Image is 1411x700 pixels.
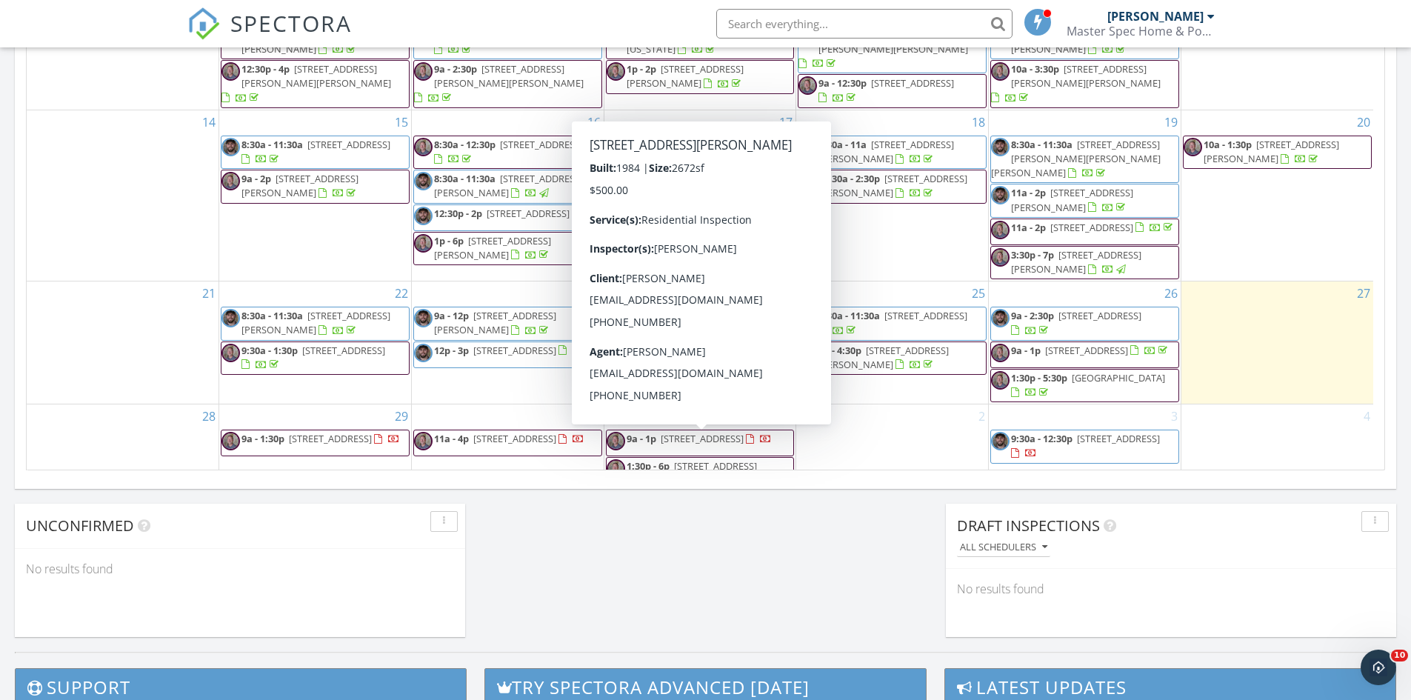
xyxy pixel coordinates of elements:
a: 9a - 1:30p [STREET_ADDRESS] [221,430,410,456]
a: 1p - 6p [STREET_ADDRESS][PERSON_NAME] [434,234,551,261]
div: Master Spec Home & Pool Inspection Services [1067,24,1215,39]
span: [GEOGRAPHIC_DATA] [1072,371,1165,384]
span: SPECTORA [230,7,352,39]
span: [STREET_ADDRESS][PERSON_NAME] [627,459,757,487]
a: SPECTORA [187,20,352,51]
span: 11a - 2p [1011,186,1046,199]
a: Go to September 19, 2025 [1161,110,1181,134]
a: 8:30a - 11:30a [STREET_ADDRESS] [627,138,775,165]
span: 9:30a - 1:30p [241,344,298,357]
a: 9a - 1p [STREET_ADDRESS] [606,430,795,456]
td: Go to October 1, 2025 [604,404,796,493]
td: Go to October 3, 2025 [989,404,1181,493]
a: 1:30p - 5:30p [GEOGRAPHIC_DATA] [990,369,1179,402]
img: 7495_blakec.jpg [991,138,1010,156]
span: 8:30a - 11:30a [818,309,880,322]
img: jason_crop5.jpg [991,344,1010,362]
img: jason_crop5.jpg [414,234,433,253]
span: 12:30p - 2p [434,207,482,220]
button: All schedulers [957,538,1050,558]
img: 7495_blakec.jpg [991,186,1010,204]
a: 11a - 2p [STREET_ADDRESS][PERSON_NAME] [990,184,1179,217]
span: [STREET_ADDRESS][PERSON_NAME] [434,309,556,336]
span: [STREET_ADDRESS] [679,172,762,185]
a: 10a - 3:30p [STREET_ADDRESS][PERSON_NAME][PERSON_NAME] [990,60,1179,108]
a: 8:30a - 11:30a [STREET_ADDRESS] [241,138,390,165]
span: 10a - 1:30p [1204,138,1252,151]
a: 9:30a - 1:30p [STREET_ADDRESS] [241,344,385,371]
img: jason_crop5.jpg [414,138,433,156]
td: Go to September 25, 2025 [796,281,989,404]
td: Go to September 16, 2025 [411,110,604,281]
a: 10a - 1:30p [STREET_ADDRESS][PERSON_NAME] [1204,138,1339,165]
td: Go to September 21, 2025 [27,281,219,404]
td: Go to September 19, 2025 [989,110,1181,281]
a: 9a - 6p [STREET_ADDRESS][PERSON_NAME] [627,309,744,336]
img: jason_crop5.jpg [991,371,1010,390]
div: No results found [15,549,465,589]
a: Go to September 26, 2025 [1161,281,1181,305]
a: Go to September 14, 2025 [199,110,219,134]
img: jason_crop5.jpg [1184,138,1202,156]
a: 9a - 1p [STREET_ADDRESS] [627,432,772,445]
span: 8:30a - 11:30a [1011,138,1073,151]
a: 9:30a - 1:30p [STREET_ADDRESS] [221,341,410,375]
a: 9a - 2p [STREET_ADDRESS][PERSON_NAME] [221,170,410,203]
a: 10:30a - 2:30p [STREET_ADDRESS][PERSON_NAME] [798,170,987,203]
span: 12:30p - 4p [241,62,290,76]
span: [STREET_ADDRESS][PERSON_NAME] [434,172,583,199]
a: 10a - 3:30p [STREET_ADDRESS][PERSON_NAME][PERSON_NAME] [991,62,1161,104]
a: 8:30a - 11:30a [STREET_ADDRESS][PERSON_NAME] [241,309,390,336]
span: Draft Inspections [957,516,1100,536]
td: Go to October 4, 2025 [1181,404,1373,493]
img: 7495_blakec.jpg [414,309,433,327]
span: 1p - 2p [627,62,656,76]
span: [STREET_ADDRESS][PERSON_NAME][PERSON_NAME][PERSON_NAME] [991,138,1161,179]
a: 9a - 1:30p [STREET_ADDRESS] [241,432,400,445]
a: 11a - 4p [STREET_ADDRESS] [413,430,602,456]
span: 10:30a - 2:30p [818,172,880,185]
a: 8:30a - 11:30a [STREET_ADDRESS] [798,307,987,340]
span: 8:30a - 11:30a [241,138,303,151]
img: jason_crop5.jpg [221,62,240,81]
img: jason_crop5.jpg [221,172,240,190]
div: All schedulers [960,542,1047,553]
a: Go to October 1, 2025 [783,404,795,428]
img: 7495_blakec.jpg [414,344,433,362]
span: 10a - 3:30p [627,172,675,185]
img: jason_crop5.jpg [221,432,240,450]
a: 8:30a - 12:30p [STREET_ADDRESS] [434,138,583,165]
a: 8:30a - 11:30a [STREET_ADDRESS][PERSON_NAME][PERSON_NAME] [798,28,968,70]
img: jason_crop5.jpg [991,221,1010,239]
a: 1:30p - 5:30p [GEOGRAPHIC_DATA] [1011,371,1165,399]
span: [STREET_ADDRESS][PERSON_NAME][PERSON_NAME] [434,62,584,90]
a: 9a - 12p [STREET_ADDRESS][PERSON_NAME] [413,307,602,340]
span: [STREET_ADDRESS][PERSON_NAME] [627,309,744,336]
td: Go to September 24, 2025 [604,281,796,404]
img: 7495_blakec.jpg [798,138,817,156]
img: jason_crop5.jpg [607,309,625,327]
a: 9:30a - 12:30p [STREET_ADDRESS] [1011,432,1160,459]
img: 7495_blakec.jpg [991,309,1010,327]
div: [PERSON_NAME] [1107,9,1204,24]
a: 1p - 6p [STREET_ADDRESS][PERSON_NAME] [413,232,602,265]
a: Go to September 18, 2025 [969,110,988,134]
span: [STREET_ADDRESS][PERSON_NAME] [241,172,358,199]
a: Go to September 24, 2025 [776,281,795,305]
a: Go to September 22, 2025 [392,281,411,305]
span: 9a - 12p [434,309,469,322]
a: 1p - 2p [STREET_ADDRESS][PERSON_NAME] [606,60,795,93]
img: jason_crop5.jpg [221,344,240,362]
img: 7495_blakec.jpg [414,172,433,190]
span: 9a - 1p [627,432,656,445]
td: Go to September 27, 2025 [1181,281,1373,404]
img: jason_crop5.jpg [414,432,433,450]
a: 12p - 3p [STREET_ADDRESS] [413,341,602,368]
a: 8:30a - 11:30a [STREET_ADDRESS][PERSON_NAME] [221,307,410,340]
span: [STREET_ADDRESS] [871,76,954,90]
a: 11a - 2p [STREET_ADDRESS] [1011,221,1175,234]
span: [STREET_ADDRESS][PERSON_NAME] [1011,248,1141,276]
span: [STREET_ADDRESS] [307,138,390,151]
a: 9a - 1p [STREET_ADDRESS] [1011,344,1170,357]
a: Go to September 20, 2025 [1354,110,1373,134]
